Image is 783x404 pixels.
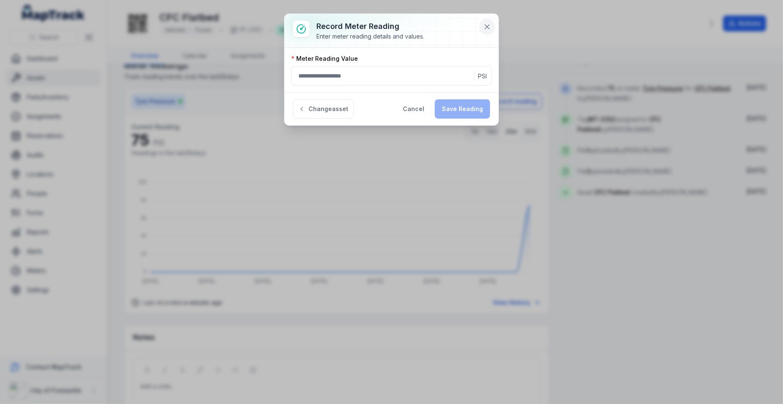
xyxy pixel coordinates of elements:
[293,99,354,119] button: Changeasset
[316,21,424,32] h3: Record meter reading
[291,66,492,85] input: :r4d:-form-item-label
[396,99,431,119] button: Cancel
[316,32,424,41] div: Enter meter reading details and values.
[291,54,358,63] label: Meter Reading Value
